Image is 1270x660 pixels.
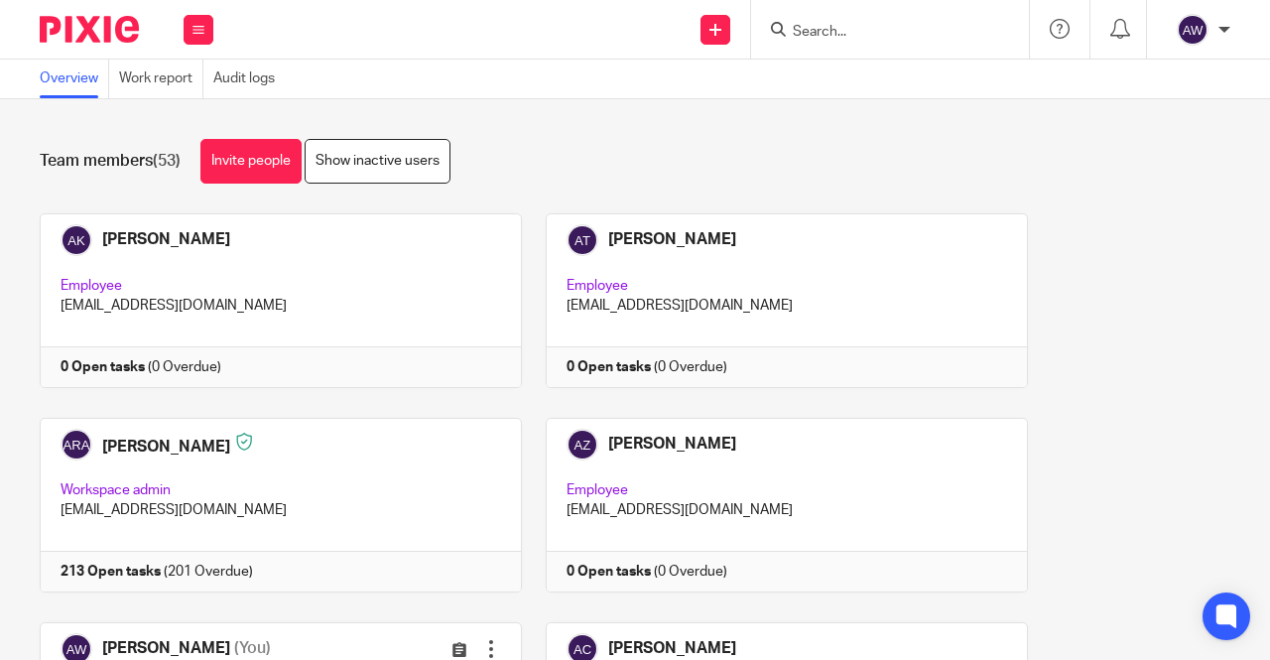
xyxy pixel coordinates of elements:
[40,16,139,43] img: Pixie
[791,24,969,42] input: Search
[200,139,302,184] a: Invite people
[40,151,181,172] h1: Team members
[40,60,109,98] a: Overview
[305,139,450,184] a: Show inactive users
[213,60,285,98] a: Audit logs
[1177,14,1208,46] img: svg%3E
[153,153,181,169] span: (53)
[119,60,203,98] a: Work report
